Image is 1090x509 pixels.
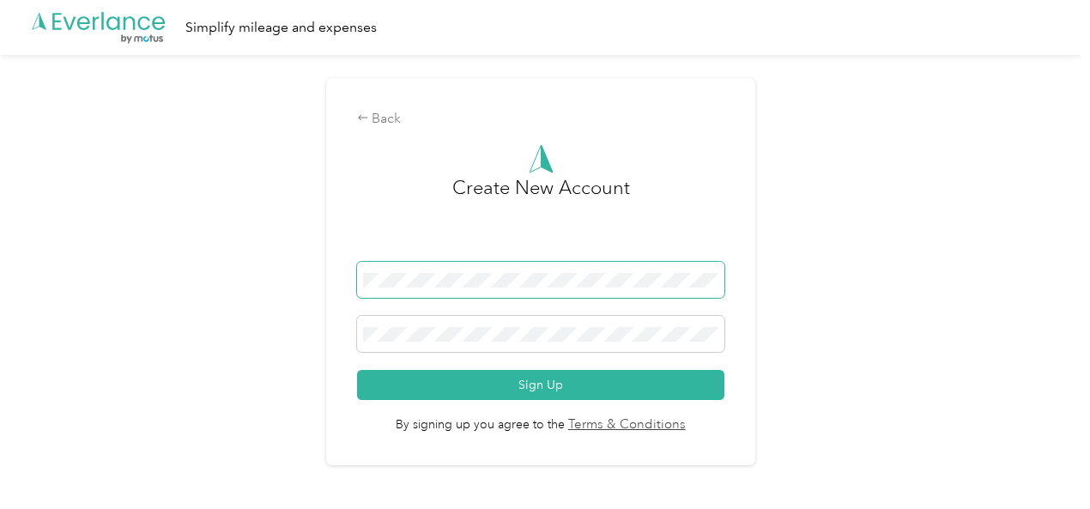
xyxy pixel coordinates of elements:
a: Terms & Conditions [565,415,686,435]
button: Sign Up [357,370,725,400]
div: Back [357,109,725,130]
span: By signing up you agree to the [357,400,725,434]
h3: Create New Account [452,173,630,262]
div: Simplify mileage and expenses [185,17,377,39]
